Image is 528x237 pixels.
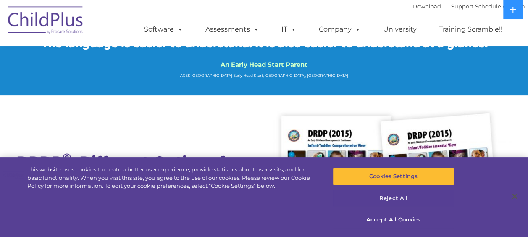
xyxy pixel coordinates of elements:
a: IT [273,21,305,38]
span: DRDP : Different Options for Different Needs [16,153,241,190]
a: Schedule A Demo [475,3,525,10]
img: ChildPlus by Procare Solutions [4,0,88,42]
span: [GEOGRAPHIC_DATA], [GEOGRAPHIC_DATA] [264,73,348,78]
font: | [412,3,525,10]
a: Training Scramble!! [431,21,511,38]
a: Company [310,21,369,38]
a: Software [136,21,192,38]
a: Download [412,3,441,10]
a: Support [451,3,473,10]
sup: © [63,151,71,164]
span: ACES [GEOGRAPHIC_DATA] Early Head Start, [180,73,264,78]
div: This website uses cookies to create a better user experience, provide statistics about user visit... [27,166,317,190]
a: University [375,21,425,38]
button: Close [505,187,524,205]
button: Reject All [333,190,454,207]
button: Cookies Settings [333,168,454,185]
a: Assessments [197,21,268,38]
button: Accept All Cookies [333,211,454,229]
strong: An Early Head Start Parent [221,61,307,68]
